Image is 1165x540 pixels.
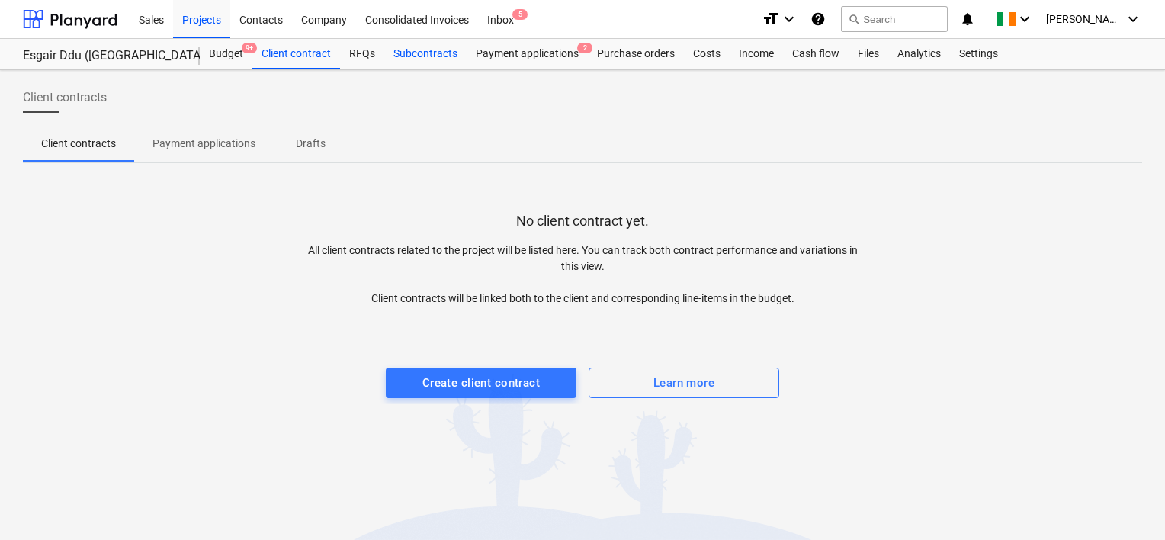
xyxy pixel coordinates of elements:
[516,212,649,230] p: No client contract yet.
[762,10,780,28] i: format_size
[1016,10,1034,28] i: keyboard_arrow_down
[384,39,467,69] a: Subcontracts
[577,43,592,53] span: 2
[23,88,107,107] span: Client contracts
[340,39,384,69] a: RFQs
[888,39,950,69] a: Analytics
[386,368,576,398] button: Create client contract
[960,10,975,28] i: notifications
[200,39,252,69] a: Budget9+
[23,48,181,64] div: Esgair Ddu ([GEOGRAPHIC_DATA])
[849,39,888,69] a: Files
[841,6,948,32] button: Search
[152,136,255,152] p: Payment applications
[422,373,540,393] div: Create client contract
[512,9,528,20] span: 5
[684,39,730,69] a: Costs
[200,39,252,69] div: Budget
[292,136,329,152] p: Drafts
[588,39,684,69] a: Purchase orders
[653,373,714,393] div: Learn more
[242,43,257,53] span: 9+
[303,243,862,307] p: All client contracts related to the project will be listed here. You can track both contract perf...
[810,10,826,28] i: Knowledge base
[252,39,340,69] a: Client contract
[950,39,1007,69] a: Settings
[589,368,779,398] button: Learn more
[780,10,798,28] i: keyboard_arrow_down
[783,39,849,69] a: Cash flow
[1124,10,1142,28] i: keyboard_arrow_down
[467,39,588,69] a: Payment applications2
[1089,467,1165,540] iframe: Chat Widget
[467,39,588,69] div: Payment applications
[1046,13,1122,25] span: [PERSON_NAME]
[848,13,860,25] span: search
[41,136,116,152] p: Client contracts
[730,39,783,69] a: Income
